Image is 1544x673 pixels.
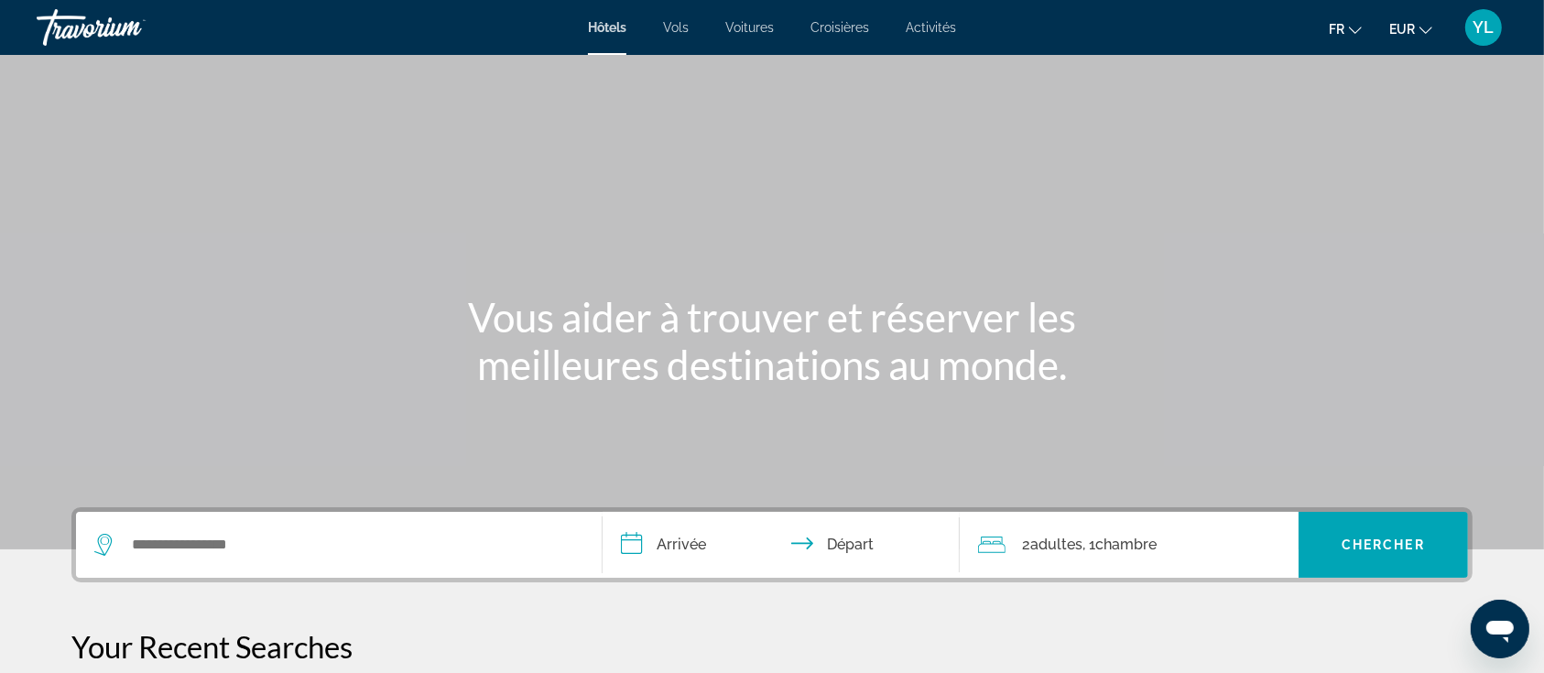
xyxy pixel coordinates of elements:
[906,20,956,35] a: Activités
[1329,16,1362,42] button: Change language
[810,20,869,35] a: Croisières
[1299,512,1468,578] button: Chercher
[37,4,220,51] a: Travorium
[1082,532,1157,558] span: , 1
[1022,532,1082,558] span: 2
[1471,600,1529,658] iframe: Bouton de lancement de la fenêtre de messagerie
[1342,537,1425,552] span: Chercher
[1030,536,1082,553] span: Adultes
[1389,22,1415,37] span: EUR
[1389,16,1432,42] button: Change currency
[1473,18,1495,37] span: YL
[71,628,1473,665] p: Your Recent Searches
[1460,8,1507,47] button: User Menu
[429,293,1115,388] h1: Vous aider à trouver et réserver les meilleures destinations au monde.
[76,512,1468,578] div: Search widget
[663,20,689,35] a: Vols
[725,20,774,35] a: Voitures
[603,512,960,578] button: Check in and out dates
[1095,536,1157,553] span: Chambre
[588,20,626,35] a: Hôtels
[960,512,1299,578] button: Travelers: 2 adults, 0 children
[1329,22,1344,37] span: fr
